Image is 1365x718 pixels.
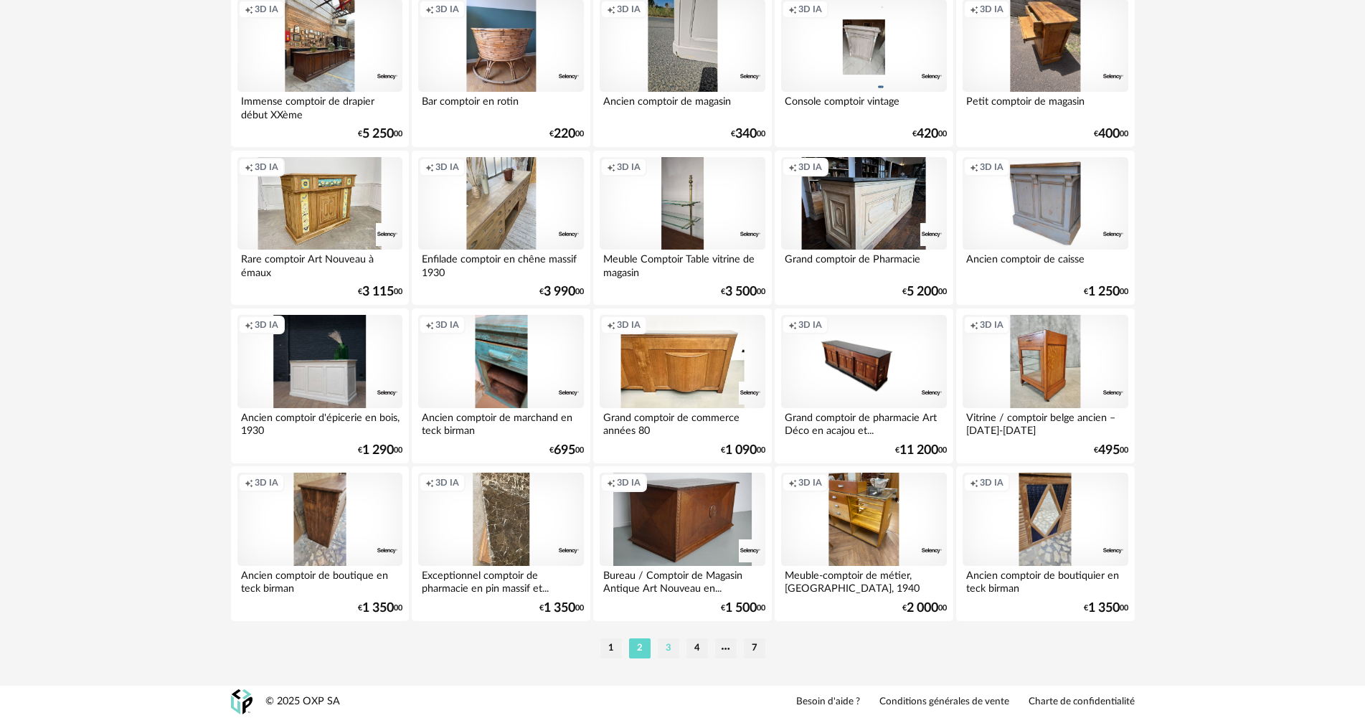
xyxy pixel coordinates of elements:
[549,445,584,455] div: € 00
[435,319,459,331] span: 3D IA
[600,566,765,595] div: Bureau / Comptoir de Magasin Antique Art Nouveau en...
[788,4,797,15] span: Creation icon
[617,4,641,15] span: 3D IA
[1088,603,1120,613] span: 1 350
[788,319,797,331] span: Creation icon
[425,161,434,173] span: Creation icon
[600,408,765,437] div: Grand comptoir de commerce années 80
[231,689,252,714] img: OXP
[798,319,822,331] span: 3D IA
[1094,445,1128,455] div: € 00
[237,92,402,121] div: Immense comptoir de drapier début XXème
[956,151,1134,306] a: Creation icon 3D IA Ancien comptoir de caisse €1 25000
[231,308,409,463] a: Creation icon 3D IA Ancien comptoir d'épicerie en bois, 1930 €1 29000
[237,408,402,437] div: Ancien comptoir d'épicerie en bois, 1930
[245,319,253,331] span: Creation icon
[412,466,590,621] a: Creation icon 3D IA Exceptionnel comptoir de pharmacie en pin massif et... €1 35000
[231,151,409,306] a: Creation icon 3D IA Rare comptoir Art Nouveau à émaux €3 11500
[907,603,938,613] span: 2 000
[725,287,757,297] span: 3 500
[607,161,615,173] span: Creation icon
[744,638,765,658] li: 7
[963,250,1128,278] div: Ancien comptoir de caisse
[425,4,434,15] span: Creation icon
[798,4,822,15] span: 3D IA
[418,408,583,437] div: Ancien comptoir de marchand en teck birman
[781,566,946,595] div: Meuble-comptoir de métier, [GEOGRAPHIC_DATA], 1940
[980,161,1003,173] span: 3D IA
[1098,445,1120,455] span: 495
[362,445,394,455] span: 1 290
[686,638,708,658] li: 4
[418,92,583,121] div: Bar comptoir en rotin
[1029,696,1135,709] a: Charte de confidentialité
[781,250,946,278] div: Grand comptoir de Pharmacie
[721,445,765,455] div: € 00
[1088,287,1120,297] span: 1 250
[418,250,583,278] div: Enfilade comptoir en chêne massif 1930
[798,477,822,488] span: 3D IA
[617,161,641,173] span: 3D IA
[593,308,771,463] a: Creation icon 3D IA Grand comptoir de commerce années 80 €1 09000
[798,161,822,173] span: 3D IA
[435,161,459,173] span: 3D IA
[775,466,953,621] a: Creation icon 3D IA Meuble-comptoir de métier, [GEOGRAPHIC_DATA], 1940 €2 00000
[1084,287,1128,297] div: € 00
[358,287,402,297] div: € 00
[617,319,641,331] span: 3D IA
[412,151,590,306] a: Creation icon 3D IA Enfilade comptoir en chêne massif 1930 €3 99000
[362,129,394,139] span: 5 250
[539,287,584,297] div: € 00
[544,287,575,297] span: 3 990
[879,696,1009,709] a: Conditions générales de vente
[362,603,394,613] span: 1 350
[358,129,402,139] div: € 00
[607,319,615,331] span: Creation icon
[895,445,947,455] div: € 00
[245,4,253,15] span: Creation icon
[735,129,757,139] span: 340
[902,287,947,297] div: € 00
[607,4,615,15] span: Creation icon
[970,319,978,331] span: Creation icon
[721,603,765,613] div: € 00
[970,4,978,15] span: Creation icon
[425,477,434,488] span: Creation icon
[912,129,947,139] div: € 00
[554,129,575,139] span: 220
[1094,129,1128,139] div: € 00
[237,250,402,278] div: Rare comptoir Art Nouveau à émaux
[956,308,1134,463] a: Creation icon 3D IA Vitrine / comptoir belge ancien – [DATE]-[DATE] €49500
[412,308,590,463] a: Creation icon 3D IA Ancien comptoir de marchand en teck birman €69500
[980,319,1003,331] span: 3D IA
[796,696,860,709] a: Besoin d'aide ?
[788,161,797,173] span: Creation icon
[775,151,953,306] a: Creation icon 3D IA Grand comptoir de Pharmacie €5 20000
[1098,129,1120,139] span: 400
[358,603,402,613] div: € 00
[362,287,394,297] span: 3 115
[788,477,797,488] span: Creation icon
[231,466,409,621] a: Creation icon 3D IA Ancien comptoir de boutique en teck birman €1 35000
[617,477,641,488] span: 3D IA
[725,603,757,613] span: 1 500
[435,4,459,15] span: 3D IA
[963,566,1128,595] div: Ancien comptoir de boutiquier en teck birman
[963,408,1128,437] div: Vitrine / comptoir belge ancien – [DATE]-[DATE]
[721,287,765,297] div: € 00
[629,638,651,658] li: 2
[725,445,757,455] span: 1 090
[255,161,278,173] span: 3D IA
[899,445,938,455] span: 11 200
[237,566,402,595] div: Ancien comptoir de boutique en teck birman
[902,603,947,613] div: € 00
[425,319,434,331] span: Creation icon
[956,466,1134,621] a: Creation icon 3D IA Ancien comptoir de boutiquier en teck birman €1 35000
[549,129,584,139] div: € 00
[907,287,938,297] span: 5 200
[970,161,978,173] span: Creation icon
[1084,603,1128,613] div: € 00
[255,4,278,15] span: 3D IA
[607,477,615,488] span: Creation icon
[593,151,771,306] a: Creation icon 3D IA Meuble Comptoir Table vitrine de magasin €3 50000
